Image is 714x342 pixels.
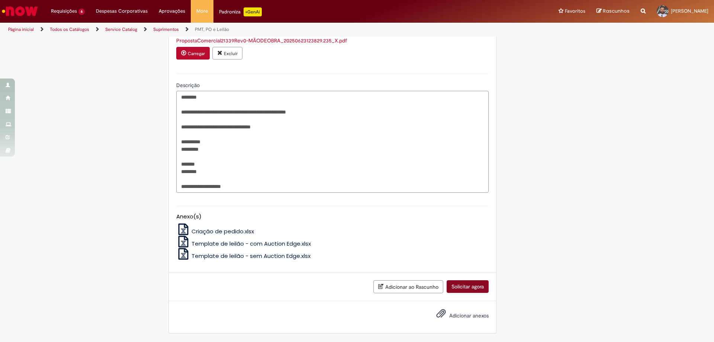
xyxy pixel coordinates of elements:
a: Criação de pedido.xlsx [176,227,254,235]
span: Template de leilão - sem Auction Edge.xlsx [192,252,311,260]
span: More [196,7,208,15]
span: Rascunhos [603,7,630,15]
span: Despesas Corporativas [96,7,148,15]
a: Template de leilão - com Auction Edge.xlsx [176,240,311,247]
p: +GenAi [244,7,262,16]
button: Adicionar anexos [434,307,448,324]
h5: Anexo(s) [176,214,489,220]
span: [PERSON_NAME] [671,8,708,14]
a: Download de PropostaComercial21339Rev0-MÃODEOBRA_20250623123829.235_X.pdf [176,37,347,44]
a: Service Catalog [105,26,137,32]
span: Criação de pedido.xlsx [192,227,254,235]
div: Padroniza [219,7,262,16]
span: 6 [78,9,85,15]
a: Template de leilão - sem Auction Edge.xlsx [176,252,311,260]
small: Carregar [188,51,205,57]
a: PMT, PO e Leilão [195,26,229,32]
button: Carregar anexo de Inserir anexo com a formalização do fornecedor Required [176,47,210,60]
button: Solicitar agora [447,280,489,293]
textarea: Descrição [176,91,489,193]
span: Requisições [51,7,77,15]
span: Template de leilão - com Auction Edge.xlsx [192,240,311,247]
ul: Trilhas de página [6,23,470,36]
img: ServiceNow [1,4,39,19]
span: Adicionar anexos [449,312,489,319]
a: Rascunhos [596,8,630,15]
span: Descrição [176,82,201,89]
button: Excluir anexo PropostaComercial21339Rev0-MÃODEOBRA_20250623123829.235_X.pdf [212,47,242,60]
span: Aprovações [159,7,185,15]
a: Página inicial [8,26,34,32]
small: Excluir [224,51,238,57]
a: Suprimentos [153,26,179,32]
span: Favoritos [565,7,585,15]
button: Adicionar ao Rascunho [373,280,443,293]
a: Todos os Catálogos [50,26,89,32]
